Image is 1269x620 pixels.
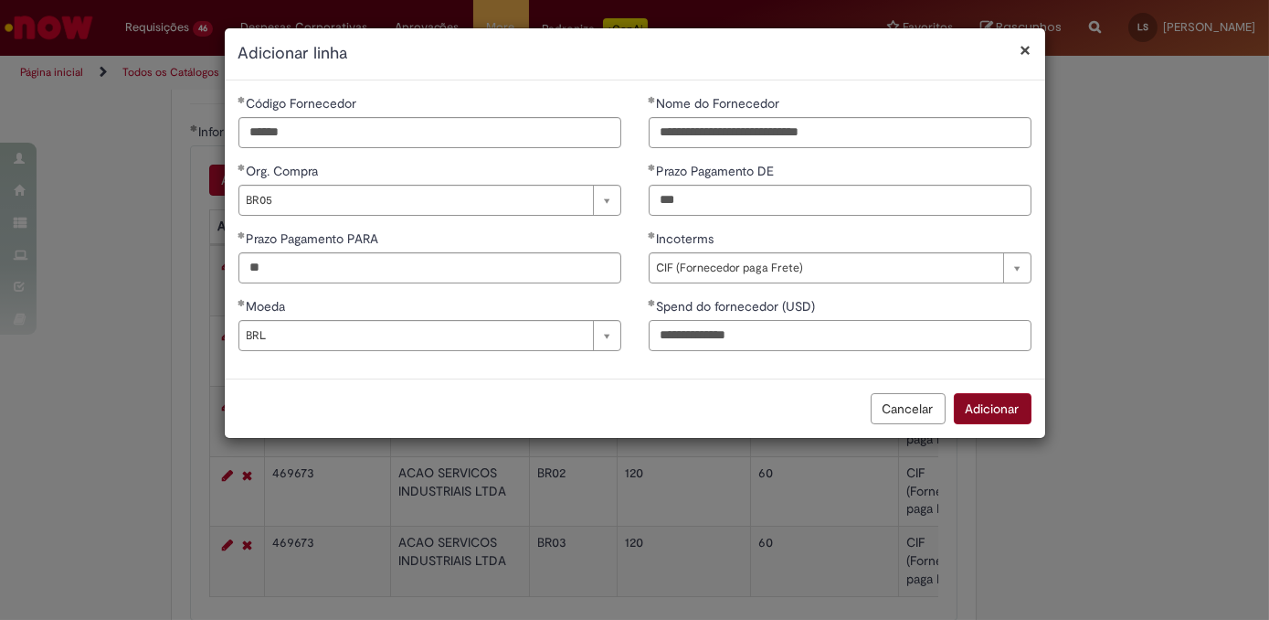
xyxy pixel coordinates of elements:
span: Código Fornecedor [247,95,361,112]
span: BR05 [247,186,584,215]
span: Obrigatório Preenchido [649,96,657,103]
input: Prazo Pagamento DE [649,185,1031,216]
input: Nome do Fornecedor [649,117,1031,148]
span: Obrigatório Preenchido [649,231,657,239]
span: CIF (Fornecedor paga Frete) [657,253,994,283]
span: Obrigatório Preenchido [649,164,657,171]
span: Nome do Fornecedor [657,95,784,112]
span: Obrigatório Preenchido [238,164,247,171]
span: Prazo Pagamento PARA [247,230,383,247]
input: Prazo Pagamento PARA [238,252,621,283]
span: Obrigatório Preenchido [238,231,247,239]
input: Spend do fornecedor (USD) [649,320,1031,351]
span: Obrigatório Preenchido [238,299,247,306]
span: Moeda [247,298,290,315]
span: BRL [247,321,584,350]
h2: Adicionar linha [238,42,1031,66]
span: Obrigatório Preenchido [649,299,657,306]
button: Fechar modal [1020,40,1031,59]
span: Spend do fornecedor (USD) [657,298,820,315]
input: Código Fornecedor [238,117,621,148]
span: Incoterms [657,230,718,247]
button: Cancelar [871,393,946,424]
button: Adicionar [954,393,1031,424]
span: Prazo Pagamento DE [657,163,778,179]
span: Obrigatório Preenchido [238,96,247,103]
span: Org. Compra [247,163,323,179]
